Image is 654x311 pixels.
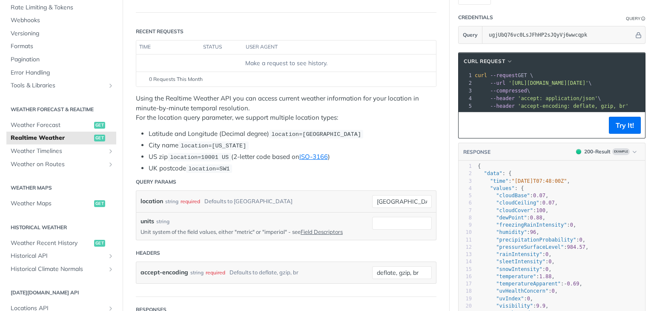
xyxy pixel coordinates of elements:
[459,178,472,185] div: 3
[11,252,105,260] span: Historical API
[6,158,116,171] a: Weather on RoutesShow subpages for Weather on Routes
[567,244,585,250] span: 984.57
[508,80,588,86] span: '[URL][DOMAIN_NAME][DATE]'
[6,237,116,250] a: Weather Recent Historyget
[459,199,472,207] div: 6
[11,121,92,130] span: Weather Forecast
[542,200,555,206] span: 0.07
[11,160,105,169] span: Weather on Routes
[478,259,555,265] span: : ,
[107,161,114,168] button: Show subpages for Weather on Routes
[149,152,436,162] li: US zip (2-letter code based on )
[459,72,473,79] div: 1
[641,17,645,21] i: Information
[459,87,473,95] div: 3
[459,185,472,192] div: 4
[490,185,515,191] span: "values"
[612,148,630,155] span: Example
[206,266,225,279] div: required
[496,200,539,206] span: "cloudCeiling"
[170,154,229,161] span: location=10001 US
[11,147,105,155] span: Weather Timelines
[459,214,472,222] div: 8
[141,266,188,279] label: accept-encoding
[609,117,641,134] button: Try It!
[459,244,472,251] div: 12
[156,218,169,225] div: string
[6,132,116,144] a: Realtime Weatherget
[496,296,524,302] span: "uvIndex"
[459,251,472,258] div: 13
[475,95,601,101] span: \
[149,141,436,150] li: City name
[94,135,105,141] span: get
[11,55,114,64] span: Pagination
[634,31,643,39] button: Hide
[626,15,645,22] div: QueryInformation
[11,134,92,142] span: Realtime Weather
[478,281,582,287] span: : ,
[475,72,487,78] span: curl
[200,40,243,54] th: status
[478,193,548,199] span: : ,
[243,40,419,54] th: user agent
[518,103,628,109] span: 'accept-encoding: deflate, gzip, br'
[576,149,581,154] span: 200
[478,229,539,235] span: : ,
[11,81,105,90] span: Tools & Libraries
[136,28,184,35] div: Recent Requests
[107,148,114,155] button: Show subpages for Weather Timelines
[464,58,505,65] span: cURL Request
[459,266,472,273] div: 15
[6,289,116,297] h2: [DATE][DOMAIN_NAME] API
[11,3,114,12] span: Rate Limiting & Tokens
[136,178,176,186] div: Query Params
[496,244,564,250] span: "pressureSurfaceLevel"
[299,153,328,161] a: ISO-3166
[459,163,472,170] div: 1
[149,129,436,139] li: Latitude and Longitude (Decimal degree)
[459,79,473,87] div: 2
[181,195,200,207] div: required
[626,15,640,22] div: Query
[94,240,105,247] span: get
[478,296,533,302] span: : ,
[459,273,472,280] div: 16
[496,229,527,235] span: "humidity"
[536,207,545,213] span: 100
[459,207,472,214] div: 7
[496,259,545,265] span: "sleetIntensity"
[478,274,555,279] span: : ,
[188,166,229,172] span: location=SW1
[136,249,160,257] div: Headers
[496,215,527,221] span: "dewPoint"
[461,57,516,66] button: cURL Request
[484,170,502,176] span: "data"
[190,266,204,279] div: string
[6,1,116,14] a: Rate Limiting & Tokens
[459,229,472,236] div: 10
[11,199,92,208] span: Weather Maps
[11,69,114,77] span: Error Handling
[478,251,552,257] span: : ,
[496,207,533,213] span: "cloudCover"
[496,193,530,199] span: "cloudBase"
[490,178,508,184] span: "time"
[567,281,579,287] span: 0.69
[490,103,515,109] span: --header
[6,27,116,40] a: Versioning
[459,258,472,265] div: 14
[6,40,116,53] a: Formats
[181,143,246,149] span: location=[US_STATE]
[551,288,554,294] span: 0
[490,95,515,101] span: --header
[141,228,359,236] p: Unit system of the field values, either "metric" or "imperial" - see
[496,288,548,294] span: "uvHealthConcern"
[6,79,116,92] a: Tools & LibrariesShow subpages for Tools & Libraries
[496,251,542,257] span: "rainIntensity"
[271,131,361,138] span: location=[GEOGRAPHIC_DATA]
[545,266,548,272] span: 0
[548,259,551,265] span: 0
[6,53,116,66] a: Pagination
[107,253,114,259] button: Show subpages for Historical API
